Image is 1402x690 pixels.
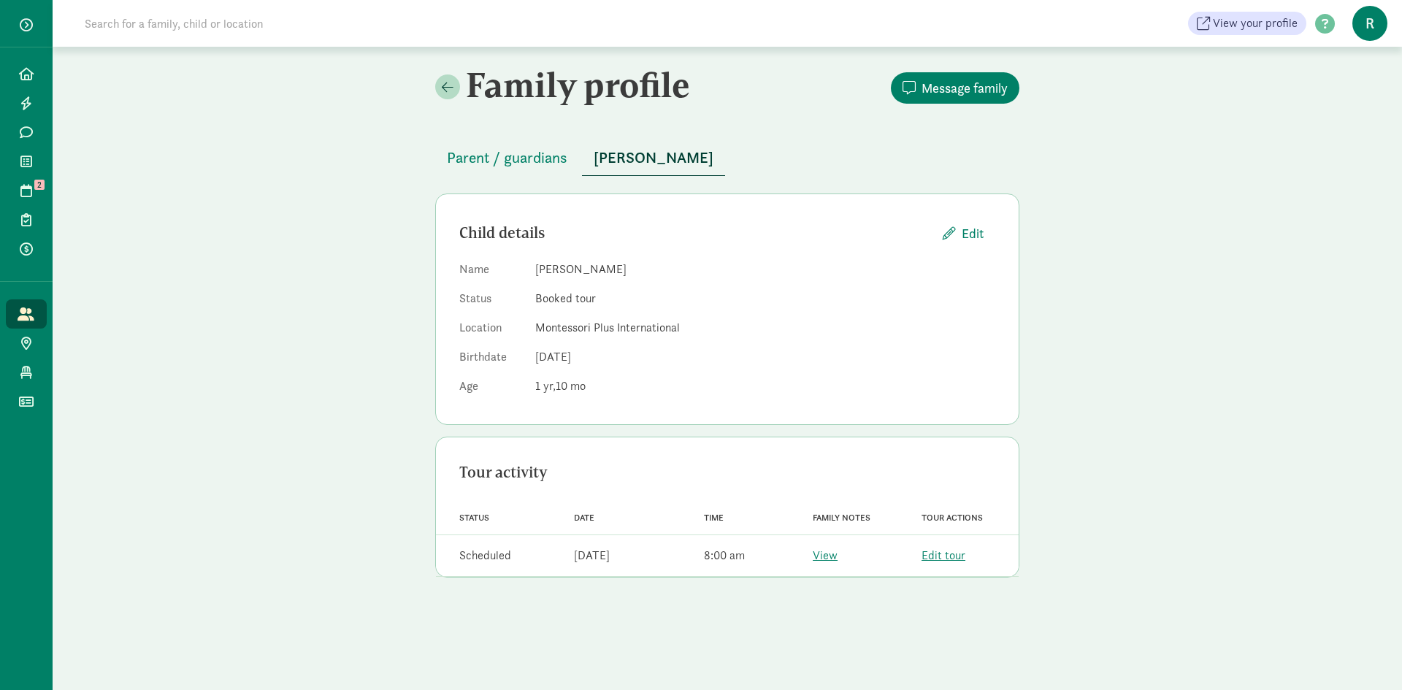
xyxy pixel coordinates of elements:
span: [PERSON_NAME] [594,146,713,169]
span: [DATE] [535,349,571,364]
span: Tour actions [922,513,983,523]
span: Status [459,513,489,523]
dt: Name [459,261,524,284]
iframe: Chat Widget [1329,620,1402,690]
span: 10 [556,378,586,394]
dd: Montessori Plus International [535,319,995,337]
a: 2 [6,176,47,205]
h2: Family profile [435,64,724,105]
span: View your profile [1213,15,1298,32]
div: Child details [459,221,931,245]
dd: Booked tour [535,290,995,307]
span: Time [704,513,724,523]
div: Tour activity [459,461,995,484]
dt: Location [459,319,524,342]
a: [PERSON_NAME] [582,150,725,166]
button: Edit [931,218,995,249]
a: Parent / guardians [435,150,579,166]
span: 2 [34,180,45,190]
button: [PERSON_NAME] [582,140,725,176]
dt: Birthdate [459,348,524,372]
span: Edit [962,223,984,243]
dd: [PERSON_NAME] [535,261,995,278]
div: [DATE] [574,547,610,564]
span: Family notes [813,513,870,523]
span: Parent / guardians [447,146,567,169]
span: 1 [535,378,556,394]
button: Message family [891,72,1019,104]
div: Scheduled [459,547,511,564]
a: View your profile [1188,12,1306,35]
a: Edit tour [922,548,965,563]
span: Message family [922,78,1008,98]
dt: Status [459,290,524,313]
input: Search for a family, child or location [76,9,486,38]
span: Date [574,513,594,523]
a: View [813,548,838,563]
span: R [1352,6,1387,41]
dt: Age [459,377,524,401]
div: 8:00 am [704,547,745,564]
button: Parent / guardians [435,140,579,175]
